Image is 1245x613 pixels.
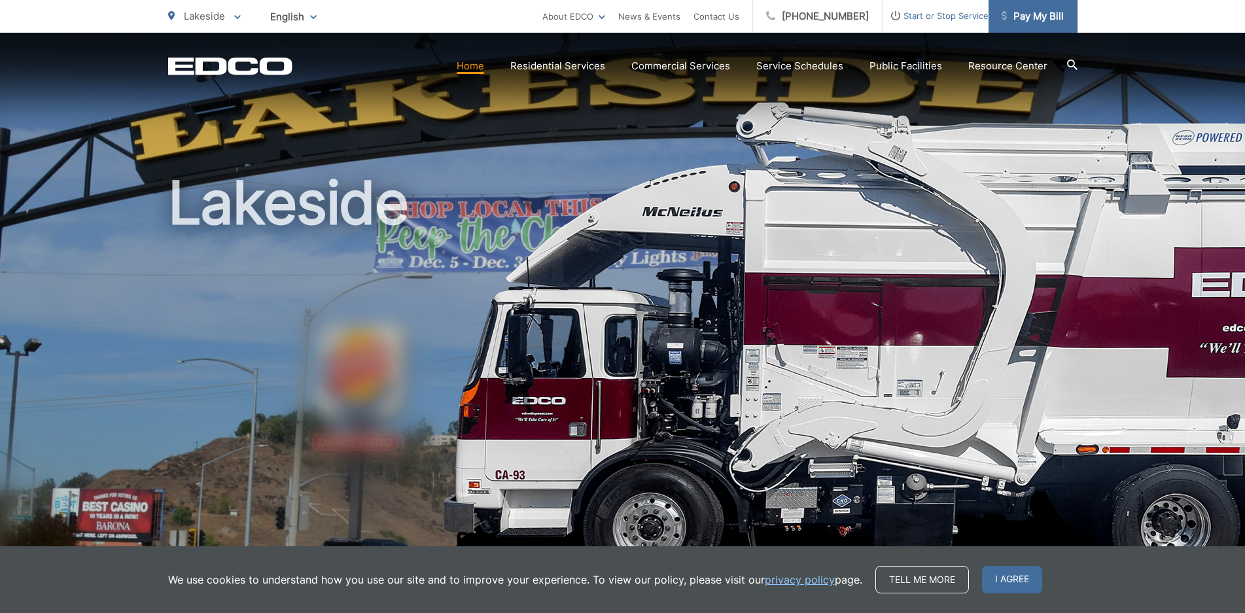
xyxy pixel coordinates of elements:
span: I agree [982,566,1042,593]
span: Lakeside [184,10,225,22]
a: News & Events [618,9,680,24]
a: privacy policy [765,572,835,587]
a: EDCD logo. Return to the homepage. [168,57,292,75]
span: English [260,5,326,28]
a: About EDCO [542,9,605,24]
a: Contact Us [693,9,739,24]
a: Public Facilities [869,58,942,74]
a: Residential Services [510,58,605,74]
a: Commercial Services [631,58,730,74]
h1: Lakeside [168,170,1078,584]
a: Service Schedules [756,58,843,74]
a: Resource Center [968,58,1047,74]
p: We use cookies to understand how you use our site and to improve your experience. To view our pol... [168,572,862,587]
span: Pay My Bill [1002,9,1064,24]
a: Home [457,58,484,74]
a: Tell me more [875,566,969,593]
